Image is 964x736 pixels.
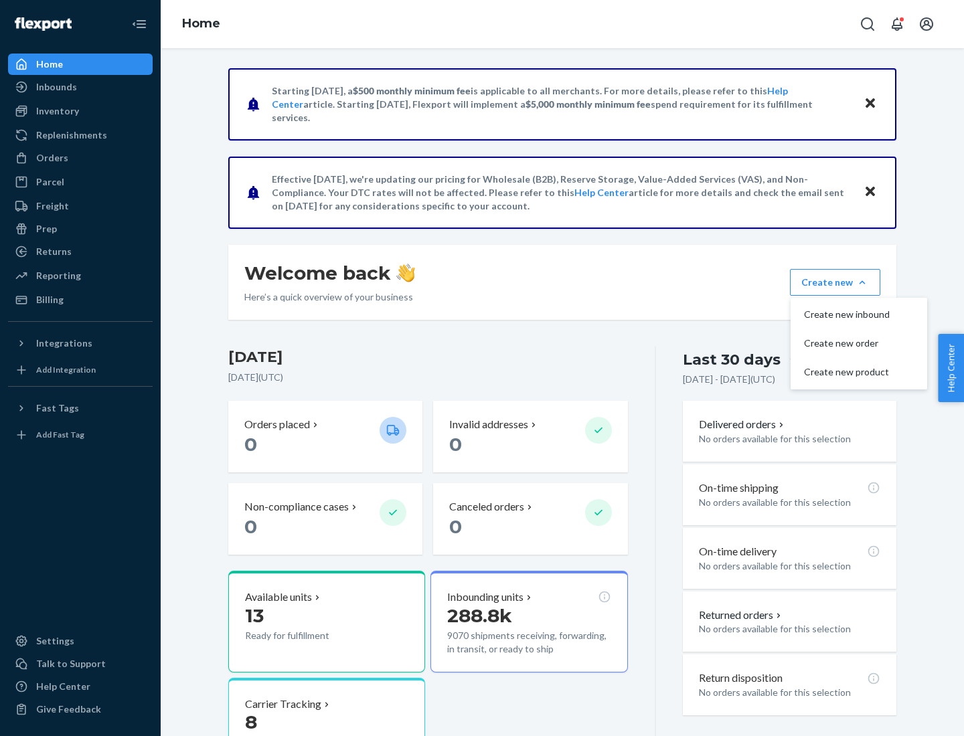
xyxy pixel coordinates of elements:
[228,347,628,368] h3: [DATE]
[182,16,220,31] a: Home
[804,339,890,348] span: Create new order
[804,310,890,319] span: Create new inbound
[228,483,422,555] button: Non-compliance cases 0
[699,417,787,432] button: Delivered orders
[36,199,69,213] div: Freight
[244,417,310,432] p: Orders placed
[699,622,880,636] p: No orders available for this selection
[126,11,153,37] button: Close Navigation
[36,429,84,440] div: Add Fast Tag
[699,608,784,623] button: Returned orders
[272,84,851,124] p: Starting [DATE], a is applicable to all merchants. For more details, please refer to this article...
[433,483,627,555] button: Canceled orders 0
[36,401,79,415] div: Fast Tags
[228,571,425,672] button: Available units13Ready for fulfillment
[245,604,264,627] span: 13
[699,480,779,496] p: On-time shipping
[8,424,153,446] a: Add Fast Tag
[8,359,153,381] a: Add Integration
[8,289,153,310] a: Billing
[8,265,153,286] a: Reporting
[8,124,153,146] a: Replenishments
[793,300,925,329] button: Create new inbound
[244,433,257,456] span: 0
[353,85,471,96] span: $500 monthly minimum fee
[8,676,153,697] a: Help Center
[36,104,79,118] div: Inventory
[245,589,312,605] p: Available units
[699,544,777,559] p: On-time delivery
[171,5,231,43] ol: breadcrumbs
[36,58,63,71] div: Home
[245,711,257,733] span: 8
[245,697,321,712] p: Carrier Tracking
[36,337,92,350] div: Integrations
[8,218,153,240] a: Prep
[699,670,783,686] p: Return disposition
[793,329,925,358] button: Create new order
[36,680,90,693] div: Help Center
[36,293,64,306] div: Billing
[8,195,153,217] a: Freight
[244,499,349,515] p: Non-compliance cases
[228,401,422,472] button: Orders placed 0
[8,653,153,674] a: Talk to Support
[683,373,775,386] p: [DATE] - [DATE] ( UTC )
[8,171,153,193] a: Parcel
[36,364,96,375] div: Add Integration
[8,333,153,354] button: Integrations
[913,11,940,37] button: Open account menu
[36,657,106,670] div: Talk to Support
[449,515,462,538] span: 0
[447,629,611,656] p: 9070 shipments receiving, forwarding, in transit, or ready to ship
[36,80,77,94] div: Inbounds
[430,571,627,672] button: Inbounding units288.8k9070 shipments receiving, forwarding, in transit, or ready to ship
[683,349,781,370] div: Last 30 days
[8,241,153,262] a: Returns
[36,175,64,189] div: Parcel
[884,11,910,37] button: Open notifications
[244,515,257,538] span: 0
[793,358,925,387] button: Create new product
[449,433,462,456] span: 0
[449,417,528,432] p: Invalid addresses
[8,100,153,122] a: Inventory
[228,371,628,384] p: [DATE] ( UTC )
[574,187,629,198] a: Help Center
[699,432,880,446] p: No orders available for this selection
[8,76,153,98] a: Inbounds
[272,173,851,213] p: Effective [DATE], we're updating our pricing for Wholesale (B2B), Reserve Storage, Value-Added Se...
[36,128,107,142] div: Replenishments
[699,496,880,509] p: No orders available for this selection
[15,17,72,31] img: Flexport logo
[804,367,890,377] span: Create new product
[699,686,880,699] p: No orders available for this selection
[36,151,68,165] div: Orders
[8,147,153,169] a: Orders
[699,559,880,573] p: No orders available for this selection
[854,11,881,37] button: Open Search Box
[8,54,153,75] a: Home
[244,261,415,285] h1: Welcome back
[36,269,81,282] div: Reporting
[526,98,651,110] span: $5,000 monthly minimum fee
[36,634,74,648] div: Settings
[447,604,512,627] span: 288.8k
[36,703,101,716] div: Give Feedback
[862,183,879,202] button: Close
[8,397,153,419] button: Fast Tags
[449,499,524,515] p: Canceled orders
[790,269,880,296] button: Create newCreate new inboundCreate new orderCreate new product
[862,94,879,114] button: Close
[938,334,964,402] button: Help Center
[8,699,153,720] button: Give Feedback
[244,290,415,304] p: Here’s a quick overview of your business
[36,245,72,258] div: Returns
[36,222,57,236] div: Prep
[8,630,153,652] a: Settings
[447,589,524,605] p: Inbounding units
[245,629,369,642] p: Ready for fulfillment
